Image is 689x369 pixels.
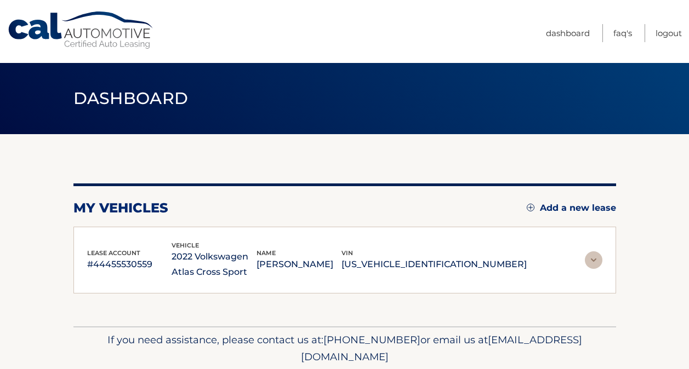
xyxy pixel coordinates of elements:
p: 2022 Volkswagen Atlas Cross Sport [172,249,257,280]
a: Logout [656,24,682,42]
h2: my vehicles [73,200,168,216]
p: #44455530559 [87,257,172,272]
a: Add a new lease [527,203,616,214]
a: Cal Automotive [7,11,155,50]
p: [PERSON_NAME] [257,257,341,272]
span: [PHONE_NUMBER] [323,333,420,346]
span: vin [341,249,353,257]
span: lease account [87,249,140,257]
span: Dashboard [73,88,189,108]
p: If you need assistance, please contact us at: or email us at [81,331,609,366]
span: vehicle [172,241,199,249]
img: accordion-rest.svg [585,251,602,269]
span: name [257,249,276,257]
img: add.svg [527,204,534,211]
a: FAQ's [613,24,632,42]
a: Dashboard [546,24,590,42]
p: [US_VEHICLE_IDENTIFICATION_NUMBER] [341,257,527,272]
